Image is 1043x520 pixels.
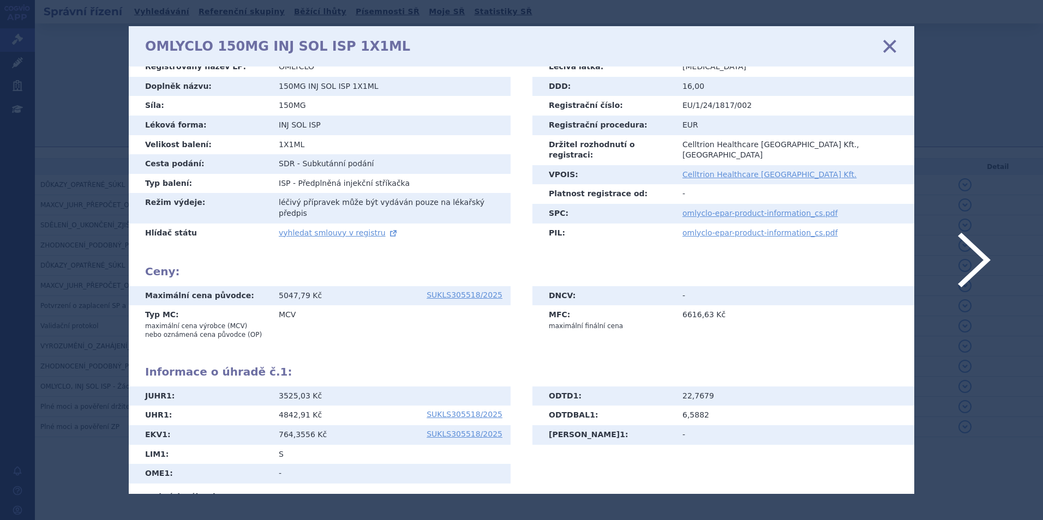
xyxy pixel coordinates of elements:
td: EUR [674,116,914,135]
td: 1X1ML [271,135,511,155]
td: 150MG INJ SOL ISP 1X1ML [271,77,511,96]
th: PIL: [532,223,674,243]
th: ODTDBAL : [532,406,674,425]
p: maximální cena výrobce (MCV) nebo oznámená cena původce (OP) [145,322,262,339]
td: 150MG [271,96,511,116]
th: VPOIS: [532,165,674,185]
th: EKV : [129,425,271,445]
p: maximální finální cena [549,322,666,330]
a: SUKLS305518/2025 [427,430,502,438]
td: EU/1/24/1817/002 [674,96,914,116]
a: omlyclo-epar-product-information_cs.pdf [682,228,838,237]
th: [PERSON_NAME] : [532,425,674,445]
td: 6,5882 [674,406,914,425]
td: 3525,03 Kč [271,386,511,406]
th: ODTD : [532,386,674,406]
th: DNCV: [532,286,674,306]
th: Typ balení: [129,174,271,194]
span: 1 [164,469,170,477]
th: Velikost balení: [129,135,271,155]
span: 1 [164,410,169,419]
td: 6616,63 Kč [674,305,914,335]
a: Celltrion Healthcare [GEOGRAPHIC_DATA] Kft. [682,170,856,179]
th: MFC: [532,305,674,335]
span: 1 [590,410,595,419]
span: 1 [160,450,166,458]
h1: OMLYCLO 150MG INJ SOL ISP 1X1ML [145,39,410,55]
span: 1 [620,430,625,439]
th: Maximální cena původce: [129,286,271,306]
th: Léčivá látka: [532,57,674,77]
span: Předplněná injekční stříkačka [298,179,410,188]
th: Doplněk názvu: [129,77,271,96]
a: zavřít [882,38,898,55]
th: LIM : [129,445,271,464]
th: Registrační číslo: [532,96,674,116]
td: Celltrion Healthcare [GEOGRAPHIC_DATA] Kft., [GEOGRAPHIC_DATA] [674,135,914,165]
span: SDR [279,159,295,168]
td: OMLYCLO [271,57,511,77]
th: Registrační procedura: [532,116,674,135]
span: vyhledat smlouvy v registru [279,228,386,237]
th: SPC: [532,204,674,223]
th: JUHR : [129,386,271,406]
td: - [674,425,914,445]
span: 764,3556 Kč [279,430,327,439]
th: Cesta podání: [129,154,271,174]
span: 4842,91 Kč [279,410,322,419]
th: Léková forma: [129,116,271,135]
td: léčivý přípravek může být vydáván pouze na lékařský předpis [271,193,511,223]
td: - [271,464,511,483]
span: ISP [279,179,290,188]
span: 1 [162,430,167,439]
th: Registrovaný název LP: [129,57,271,77]
th: Platnost registrace od: [532,184,674,204]
td: - [674,184,914,204]
td: 16,00 [674,77,914,96]
h2: Ceny: [145,265,898,278]
td: INJ SOL ISP [271,116,511,135]
td: - [674,286,914,306]
th: Režim výdeje: [129,193,271,223]
span: 5047,79 Kč [279,291,322,300]
h3: Podmínky úhrady: [145,492,898,503]
span: - [297,159,300,168]
h2: Informace o úhradě č. : [145,365,898,378]
span: Subkutánní podání [302,159,374,168]
span: - [293,179,296,188]
td: MCV [271,305,511,343]
td: 22,7679 [674,386,914,406]
a: omlyclo-epar-product-information_cs.pdf [682,209,838,217]
th: Držitel rozhodnutí o registraci: [532,135,674,165]
a: SUKLS305518/2025 [427,410,502,418]
span: 1 [166,391,172,400]
th: DDD: [532,77,674,96]
span: 1 [280,365,288,378]
a: SUKLS305518/2025 [427,291,502,299]
th: Hlídač státu [129,223,271,243]
th: Typ MC: [129,305,271,343]
a: vyhledat smlouvy v registru [279,228,399,237]
th: OME : [129,464,271,483]
span: 1 [573,391,579,400]
th: UHR : [129,406,271,425]
td: [MEDICAL_DATA] [674,57,914,77]
td: S [271,445,511,464]
th: Síla: [129,96,271,116]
